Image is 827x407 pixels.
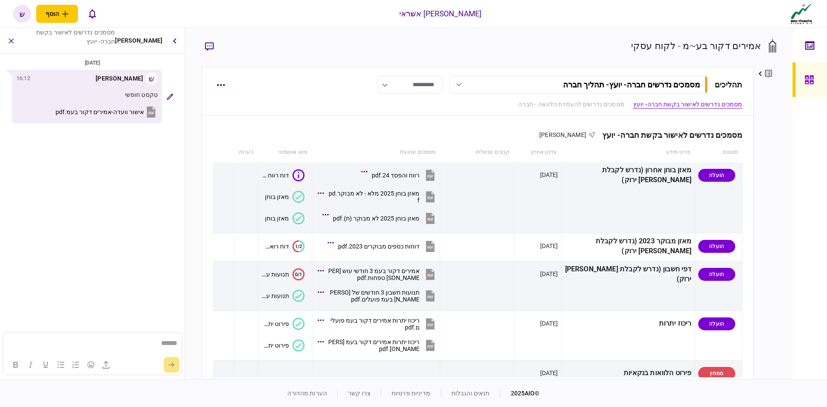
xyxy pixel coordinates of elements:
button: מאזן בוחן 2025 מלא - לא מבוקר.pdf [320,187,437,206]
div: [DATE] [540,270,558,278]
span: [PERSON_NAME] [539,131,586,138]
button: אמירים דקור בעמ 3 חודשי עוש מזרחי טפחות.pdf [320,264,437,284]
button: מאזן בוחן [265,212,305,224]
button: מאזן בוחן [265,191,305,203]
div: הועלה [698,268,735,281]
div: ממתין [698,367,735,380]
div: מאזן בוחן 2025 מלא - לא מבוקר.pdf [328,190,420,204]
th: סיווג אוטומטי [258,143,312,162]
a: מסמכים נדרשים להעמדת הלוואה - חברה [518,100,624,109]
div: מסמכים נדרשים לאישור בקשת חברה- יועץ [595,130,743,140]
div: מאזן מבוקר 2023 (נדרש לקבלת [PERSON_NAME] ירוק) [565,236,692,256]
div: © 2025 AIO [500,389,540,398]
div: [PERSON_NAME] אשראי [399,8,482,19]
div: דפי חשבון (נדרש לקבלת [PERSON_NAME] ירוק) [565,264,692,284]
button: Underline [38,359,53,371]
button: Bold [8,359,23,371]
button: דוחות כספים מבוקרים 2023.pdf [330,236,437,256]
button: Emojis [84,359,98,371]
div: מסמכים נדרשים חברה- יועץ - תהליך חברה [563,80,700,89]
text: 1/2 [295,243,302,249]
div: דוח רווח והפסד [261,172,289,179]
div: תנועות עובר ושב [261,271,289,278]
th: סטטוס [695,143,742,162]
div: מאזן בוחן אחרון (נדרש לקבלת [PERSON_NAME] ירוק) [565,165,692,185]
div: ריכוז יתרות [565,314,692,333]
button: ריכוז יתרות אמירים דקור בעמ מזרחי.pdf [320,336,437,355]
button: פתח רשימת התראות [83,5,101,23]
div: פירוט יתרות [261,342,289,349]
div: הועלה [698,169,735,182]
div: הועלה [698,240,735,253]
a: צרו קשר [348,390,370,397]
button: תנועות עובר ושב [261,290,305,302]
th: עדכון אחרון [514,143,561,162]
a: הערות מהדורה [287,390,327,397]
div: דוח רואה חשבון [261,243,289,250]
button: מאזן בוחן 2025 לא מבוקר (ת).pdf [324,208,437,228]
div: ריכוז יתרות אמירים דקור בעמ מזרחי.pdf [328,339,420,352]
div: [DATE] [540,171,558,179]
div: [DATE] [540,319,558,328]
button: פירוט יתרות [261,339,305,351]
button: ש [13,5,31,23]
button: Bullet list [53,359,68,371]
div: פירוט יתרות [261,320,289,327]
button: Italic [23,359,38,371]
div: מאזן בוחן [265,215,289,222]
th: הערות [235,143,258,162]
div: [DATE] [540,242,558,250]
button: מסמכים נדרשים חברה- יועץ- תהליך חברה [449,76,708,93]
button: רווח והפסד 24.pdf [363,165,437,185]
th: קבצים שנשלחו [440,143,514,162]
a: תנאים והגבלות [451,390,490,397]
th: מסמכים שהועלו [312,143,440,162]
div: ריכוז יתרות אמירים דקור בעמ פועלים.pdf [328,317,420,331]
button: Numbered list [68,359,83,371]
button: 0/1תנועות עובר ושב [261,268,305,280]
p: טקסט חופשי [16,90,158,99]
div: מאזן בוחן [265,193,289,200]
button: ריכוז יתרות אמירים דקור בעמ פועלים.pdf [320,314,437,333]
span: אישור וועדה-אמירים דקור בעמ.pdf [56,109,144,115]
iframe: Rich Text Area [3,332,181,354]
button: פירוט יתרות [261,318,305,330]
button: תנועות חשבון 3 חודשים של אמירים דקור בעמ פועלים.pdf [320,286,437,305]
div: דוחות כספים מבוקרים 2023.pdf [338,243,420,250]
img: client company logo [789,3,814,25]
div: [PERSON_NAME] [115,28,162,53]
text: 0/1 [295,271,302,277]
div: תהליכים [715,79,743,90]
a: מסמכים נדרשים לאישור בקשת חברה- יועץ [633,100,743,109]
button: 1/2דוח רואה חשבון [261,240,305,252]
th: פריט מידע [561,143,695,162]
div: [DATE] [3,58,181,68]
div: מאזן בוחן 2025 לא מבוקר (ת).pdf [333,215,420,222]
div: [PERSON_NAME] [96,74,143,83]
button: פתח תפריט להוספת לקוח [36,5,78,23]
div: [DATE] [540,369,558,377]
div: תנועות חשבון 3 חודשים של אמירים דקור בעמ פועלים.pdf [328,289,420,303]
div: מסמכים נדרשים לאישור בקשת חברה- יועץ [24,28,115,46]
div: תנועות עובר ושב [261,292,289,299]
div: פירוט הלוואות בנקאיות [565,364,692,383]
div: ש [146,72,158,84]
button: אישור וועדה-אמירים דקור בעמ.pdf [56,106,158,118]
div: אמירים דקור בע~מ - לקוח עסקי [631,39,762,53]
a: מדיניות פרטיות [392,390,430,397]
button: דוח רווח והפסד [261,169,305,181]
div: אמירים דקור בעמ 3 חודשי עוש מזרחי טפחות.pdf [328,267,420,281]
div: הועלה [698,317,735,330]
div: 16:12 [16,74,30,83]
div: רווח והפסד 24.pdf [372,172,420,179]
